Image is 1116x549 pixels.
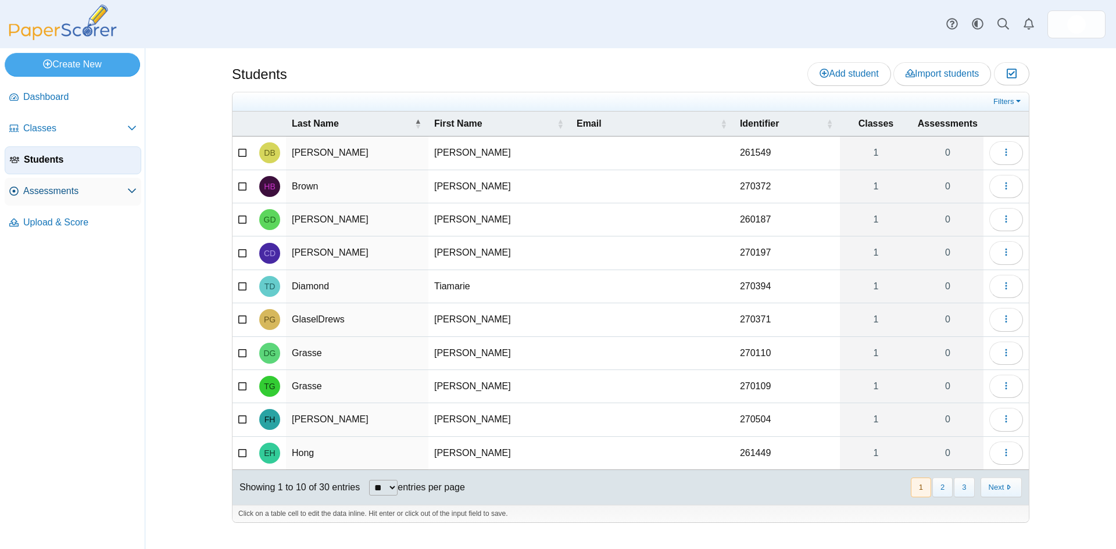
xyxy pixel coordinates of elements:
[911,478,931,497] button: 1
[859,119,894,128] span: Classes
[734,203,840,236] td: 260187
[264,216,276,224] span: Gavin Dahlke
[428,236,571,270] td: [PERSON_NAME]
[912,270,983,303] a: 0
[840,236,912,269] a: 1
[428,203,571,236] td: [PERSON_NAME]
[428,170,571,203] td: [PERSON_NAME]
[286,270,428,303] td: Diamond
[5,32,121,42] a: PaperScorer
[912,337,983,369] a: 0
[428,303,571,336] td: [PERSON_NAME]
[286,236,428,270] td: [PERSON_NAME]
[912,137,983,169] a: 0
[740,119,779,128] span: Identifier
[232,64,287,84] h1: Students
[734,337,840,370] td: 270110
[264,449,275,457] span: Everett Hong
[577,119,602,128] span: Email
[826,112,833,136] span: Identifier : Activate to sort
[912,236,983,269] a: 0
[233,505,1029,522] div: Click on a table cell to edit the data inline. Hit enter or click out of the input field to save.
[264,315,276,324] span: Phoebe GlaselDrews
[286,403,428,436] td: [PERSON_NAME]
[5,209,141,237] a: Upload & Score
[932,478,953,497] button: 2
[434,119,482,128] span: First Name
[840,403,912,436] a: 1
[840,203,912,236] a: 1
[5,178,141,206] a: Assessments
[912,170,983,203] a: 0
[286,170,428,203] td: Brown
[5,84,141,112] a: Dashboard
[734,236,840,270] td: 270197
[981,478,1022,497] button: Next
[23,91,137,103] span: Dashboard
[286,337,428,370] td: Grasse
[912,403,983,436] a: 0
[912,303,983,336] a: 0
[820,69,878,78] span: Add student
[912,203,983,236] a: 0
[264,249,276,257] span: Connor Davis
[918,119,978,128] span: Assessments
[912,437,983,469] a: 0
[734,170,840,203] td: 270372
[5,115,141,143] a: Classes
[1016,12,1042,37] a: Alerts
[734,270,840,303] td: 270394
[906,69,979,78] span: Import students
[840,437,912,469] a: 1
[23,185,127,198] span: Assessments
[5,146,141,174] a: Students
[264,382,275,390] span: Thomas Grasse
[286,437,428,470] td: Hong
[292,119,339,128] span: Last Name
[734,303,840,336] td: 270371
[840,270,912,303] a: 1
[398,482,465,492] label: entries per page
[264,349,276,357] span: David Grasse
[286,137,428,170] td: [PERSON_NAME]
[990,96,1026,107] a: Filters
[233,470,360,505] div: Showing 1 to 10 of 30 entries
[264,182,275,191] span: Haley Brown
[840,303,912,336] a: 1
[1047,10,1106,38] a: ps.FtIRDuy1UXOak3eh
[912,370,983,403] a: 0
[24,153,136,166] span: Students
[734,137,840,170] td: 261549
[734,403,840,436] td: 270504
[428,270,571,303] td: Tiamarie
[23,122,127,135] span: Classes
[893,62,991,85] a: Import students
[5,53,140,76] a: Create New
[734,370,840,403] td: 270109
[557,112,564,136] span: First Name : Activate to sort
[286,303,428,336] td: GlaselDrews
[720,112,727,136] span: Email : Activate to sort
[23,216,137,229] span: Upload & Score
[428,337,571,370] td: [PERSON_NAME]
[807,62,890,85] a: Add student
[1067,15,1086,34] span: Andrew Schweitzer
[264,282,276,290] span: Tiamarie Diamond
[840,170,912,203] a: 1
[5,5,121,40] img: PaperScorer
[428,403,571,436] td: [PERSON_NAME]
[428,437,571,470] td: [PERSON_NAME]
[954,478,974,497] button: 3
[910,478,1022,497] nav: pagination
[264,149,275,157] span: Derek Baumbach
[264,415,276,424] span: Fenton Hirschi
[734,437,840,470] td: 261449
[1067,15,1086,34] img: ps.FtIRDuy1UXOak3eh
[428,137,571,170] td: [PERSON_NAME]
[840,370,912,403] a: 1
[840,137,912,169] a: 1
[840,337,912,369] a: 1
[286,203,428,236] td: [PERSON_NAME]
[428,370,571,403] td: [PERSON_NAME]
[414,112,421,136] span: Last Name : Activate to invert sorting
